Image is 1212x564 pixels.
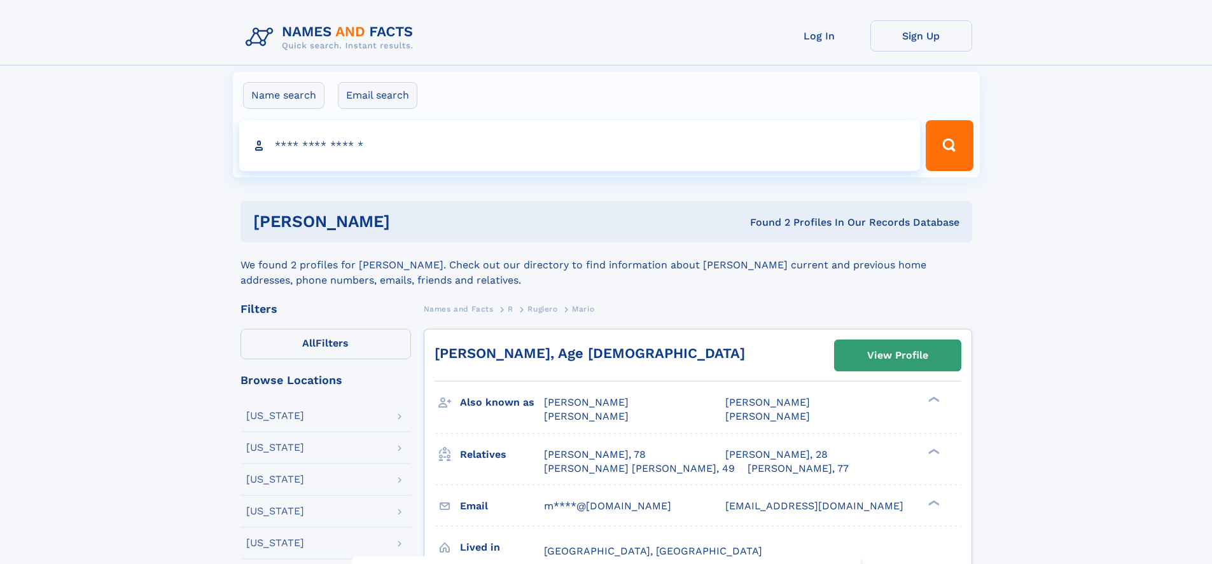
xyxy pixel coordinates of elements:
[240,303,411,315] div: Filters
[239,120,921,171] input: search input
[240,242,972,288] div: We found 2 profiles for [PERSON_NAME]. Check out our directory to find information about [PERSON_...
[870,20,972,52] a: Sign Up
[725,410,810,422] span: [PERSON_NAME]
[246,411,304,421] div: [US_STATE]
[925,395,940,404] div: ❯
[867,341,928,370] div: View Profile
[748,462,849,476] a: [PERSON_NAME], 77
[572,305,594,313] span: Mario
[240,375,411,386] div: Browse Locations
[570,216,959,230] div: Found 2 Profiles In Our Records Database
[246,443,304,453] div: [US_STATE]
[926,120,973,171] button: Search Button
[508,305,513,313] span: R
[527,305,557,313] span: Rugiero
[240,329,411,359] label: Filters
[544,396,629,408] span: [PERSON_NAME]
[544,462,735,476] a: [PERSON_NAME] [PERSON_NAME], 49
[302,337,316,349] span: All
[460,444,544,465] h3: Relatives
[246,474,304,485] div: [US_STATE]
[240,20,424,55] img: Logo Names and Facts
[725,396,810,408] span: [PERSON_NAME]
[544,545,762,557] span: [GEOGRAPHIC_DATA], [GEOGRAPHIC_DATA]
[725,500,903,512] span: [EMAIL_ADDRESS][DOMAIN_NAME]
[338,82,417,109] label: Email search
[527,301,557,317] a: Rugiero
[835,340,961,371] a: View Profile
[725,448,828,462] a: [PERSON_NAME], 28
[246,538,304,548] div: [US_STATE]
[769,20,870,52] a: Log In
[460,537,544,558] h3: Lived in
[508,301,513,317] a: R
[460,392,544,413] h3: Also known as
[925,447,940,455] div: ❯
[544,448,646,462] a: [PERSON_NAME], 78
[246,506,304,516] div: [US_STATE]
[424,301,494,317] a: Names and Facts
[925,499,940,507] div: ❯
[435,345,745,361] a: [PERSON_NAME], Age [DEMOGRAPHIC_DATA]
[253,214,570,230] h1: [PERSON_NAME]
[460,495,544,517] h3: Email
[544,410,629,422] span: [PERSON_NAME]
[243,82,324,109] label: Name search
